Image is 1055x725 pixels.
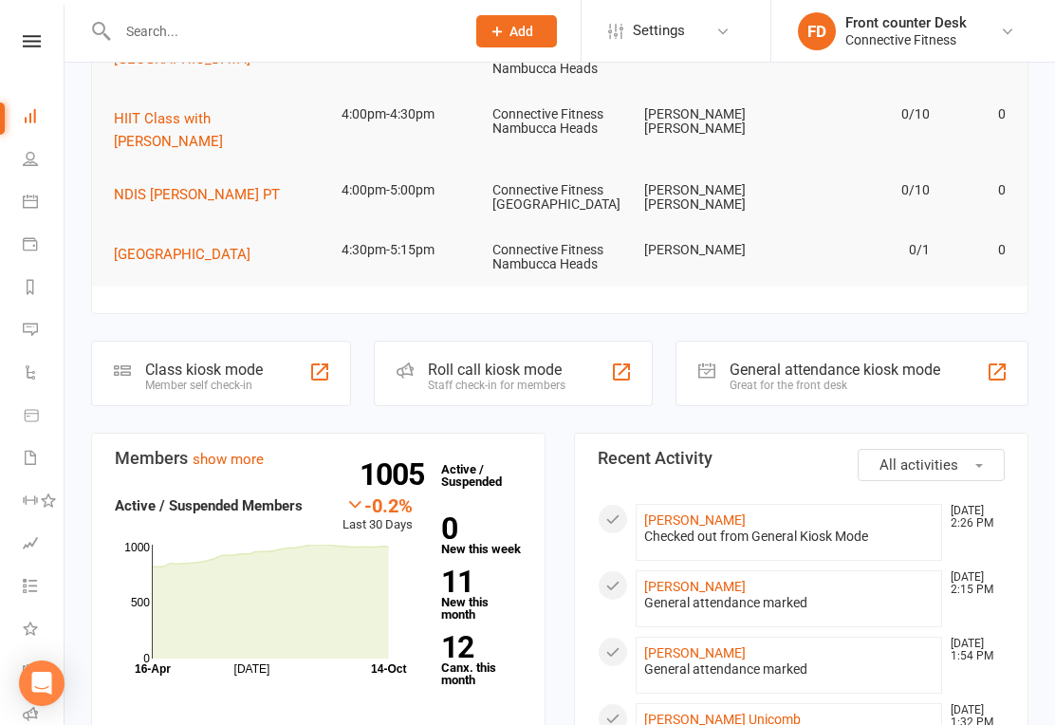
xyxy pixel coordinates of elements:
[428,379,565,392] div: Staff check-in for members
[23,97,65,139] a: Dashboard
[114,243,264,266] button: [GEOGRAPHIC_DATA]
[941,638,1004,662] time: [DATE] 1:54 PM
[484,228,636,288] td: Connective Fitness Nambucca Heads
[879,456,958,474] span: All activities
[636,92,787,152] td: [PERSON_NAME] [PERSON_NAME]
[441,514,522,555] a: 0New this week
[23,225,65,268] a: Payments
[484,92,636,152] td: Connective Fitness Nambucca Heads
[115,497,303,514] strong: Active / Suspended Members
[145,379,263,392] div: Member self check-in
[858,449,1005,481] button: All activities
[798,12,836,50] div: FD
[23,524,65,567] a: Assessments
[428,361,565,379] div: Roll call kiosk mode
[787,168,938,213] td: 0/10
[938,92,1014,137] td: 0
[193,451,264,468] a: show more
[938,168,1014,213] td: 0
[333,228,485,272] td: 4:30pm-5:15pm
[23,396,65,438] a: Product Sales
[115,449,522,468] h3: Members
[441,514,514,543] strong: 0
[644,661,934,678] div: General attendance marked
[23,182,65,225] a: Calendar
[432,449,515,502] a: 1005Active / Suspended
[730,379,940,392] div: Great for the front desk
[19,660,65,706] div: Open Intercom Messenger
[845,14,967,31] div: Front counter Desk
[342,494,413,515] div: -0.2%
[941,571,1004,596] time: [DATE] 2:15 PM
[114,183,293,206] button: NDIS [PERSON_NAME] PT
[114,50,250,67] span: [GEOGRAPHIC_DATA]
[938,228,1014,272] td: 0
[484,168,636,228] td: Connective Fitness [GEOGRAPHIC_DATA]
[644,595,934,611] div: General attendance marked
[112,18,452,45] input: Search...
[636,168,787,228] td: [PERSON_NAME] [PERSON_NAME]
[342,494,413,535] div: Last 30 Days
[644,645,746,660] a: [PERSON_NAME]
[787,92,938,137] td: 0/10
[598,449,1005,468] h3: Recent Activity
[644,579,746,594] a: [PERSON_NAME]
[509,24,533,39] span: Add
[114,110,223,150] span: HIIT Class with [PERSON_NAME]
[114,186,280,203] span: NDIS [PERSON_NAME] PT
[23,652,65,695] a: General attendance kiosk mode
[633,9,685,52] span: Settings
[644,529,934,545] div: Checked out from General Kiosk Mode
[730,361,940,379] div: General attendance kiosk mode
[644,512,746,528] a: [PERSON_NAME]
[441,567,522,621] a: 11New this month
[441,567,514,596] strong: 11
[23,139,65,182] a: People
[114,107,324,153] button: HIIT Class with [PERSON_NAME]
[23,268,65,310] a: Reports
[333,168,485,213] td: 4:00pm-5:00pm
[787,228,938,272] td: 0/1
[636,228,787,272] td: [PERSON_NAME]
[441,633,514,661] strong: 12
[360,460,432,489] strong: 1005
[476,15,557,47] button: Add
[114,246,250,263] span: [GEOGRAPHIC_DATA]
[145,361,263,379] div: Class kiosk mode
[441,633,522,686] a: 12Canx. this month
[23,609,65,652] a: What's New
[941,505,1004,530] time: [DATE] 2:26 PM
[845,31,967,48] div: Connective Fitness
[333,92,485,137] td: 4:00pm-4:30pm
